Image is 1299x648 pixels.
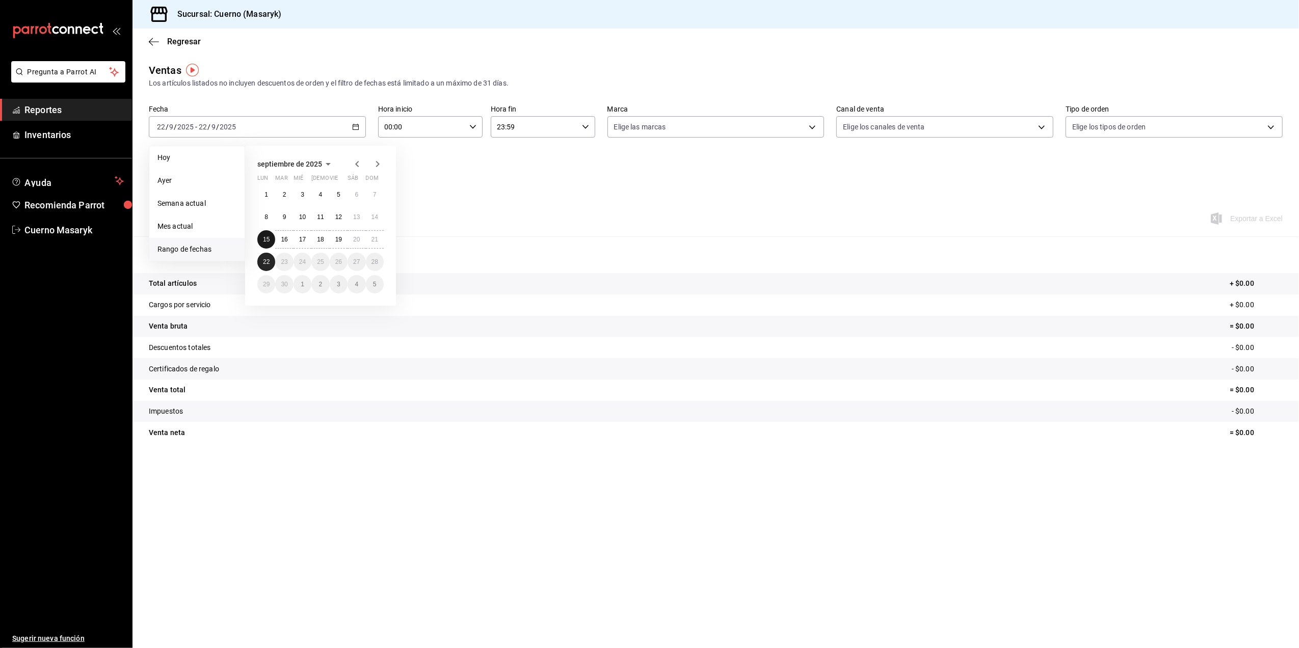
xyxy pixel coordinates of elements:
button: 4 de septiembre de 2025 [311,185,329,204]
button: 29 de septiembre de 2025 [257,275,275,293]
span: Elige los tipos de orden [1072,122,1146,132]
span: Inventarios [24,128,124,142]
span: - [195,123,197,131]
p: Venta neta [149,427,185,438]
button: 13 de septiembre de 2025 [348,208,365,226]
button: 18 de septiembre de 2025 [311,230,329,249]
button: 5 de septiembre de 2025 [330,185,348,204]
abbr: sábado [348,175,358,185]
button: 26 de septiembre de 2025 [330,253,348,271]
input: ---- [177,123,194,131]
span: Elige las marcas [614,122,666,132]
p: Venta bruta [149,321,188,332]
input: -- [169,123,174,131]
abbr: 1 de octubre de 2025 [301,281,304,288]
button: 3 de octubre de 2025 [330,275,348,293]
abbr: 6 de septiembre de 2025 [355,191,358,198]
span: / [216,123,219,131]
button: 7 de septiembre de 2025 [366,185,384,204]
p: Cargos por servicio [149,300,211,310]
abbr: 5 de octubre de 2025 [373,281,377,288]
button: 28 de septiembre de 2025 [366,253,384,271]
abbr: 14 de septiembre de 2025 [372,213,378,221]
label: Fecha [149,106,366,113]
p: + $0.00 [1230,300,1283,310]
button: 23 de septiembre de 2025 [275,253,293,271]
p: - $0.00 [1232,342,1283,353]
h3: Sucursal: Cuerno (Masaryk) [169,8,281,20]
abbr: 5 de septiembre de 2025 [337,191,340,198]
img: Tooltip marker [186,64,199,76]
p: = $0.00 [1230,321,1283,332]
span: Mes actual [157,221,236,232]
input: -- [198,123,207,131]
span: septiembre de 2025 [257,160,322,168]
button: 14 de septiembre de 2025 [366,208,384,226]
button: 17 de septiembre de 2025 [294,230,311,249]
span: / [207,123,210,131]
p: Total artículos [149,278,197,289]
button: Pregunta a Parrot AI [11,61,125,83]
button: 2 de octubre de 2025 [311,275,329,293]
abbr: 4 de octubre de 2025 [355,281,358,288]
abbr: 7 de septiembre de 2025 [373,191,377,198]
p: Impuestos [149,406,183,417]
div: Los artículos listados no incluyen descuentos de orden y el filtro de fechas está limitado a un m... [149,78,1283,89]
span: Semana actual [157,198,236,209]
p: Certificados de regalo [149,364,219,374]
button: open_drawer_menu [112,26,120,35]
abbr: 12 de septiembre de 2025 [335,213,342,221]
input: ---- [219,123,236,131]
abbr: viernes [330,175,338,185]
abbr: 8 de septiembre de 2025 [264,213,268,221]
p: Resumen [149,249,1283,261]
abbr: 28 de septiembre de 2025 [372,258,378,265]
abbr: 16 de septiembre de 2025 [281,236,287,243]
span: Reportes [24,103,124,117]
p: - $0.00 [1232,364,1283,374]
span: Elige los canales de venta [843,122,924,132]
button: 6 de septiembre de 2025 [348,185,365,204]
button: Regresar [149,37,201,46]
abbr: 3 de octubre de 2025 [337,281,340,288]
input: -- [211,123,216,131]
abbr: 17 de septiembre de 2025 [299,236,306,243]
label: Marca [607,106,825,113]
button: 1 de septiembre de 2025 [257,185,275,204]
div: Ventas [149,63,181,78]
abbr: 20 de septiembre de 2025 [353,236,360,243]
abbr: miércoles [294,175,303,185]
label: Tipo de orden [1066,106,1283,113]
abbr: 23 de septiembre de 2025 [281,258,287,265]
abbr: 13 de septiembre de 2025 [353,213,360,221]
button: 20 de septiembre de 2025 [348,230,365,249]
p: Descuentos totales [149,342,210,353]
label: Canal de venta [836,106,1053,113]
span: Sugerir nueva función [12,633,124,644]
a: Pregunta a Parrot AI [7,74,125,85]
button: 22 de septiembre de 2025 [257,253,275,271]
span: Pregunta a Parrot AI [28,67,110,77]
button: 1 de octubre de 2025 [294,275,311,293]
button: septiembre de 2025 [257,158,334,170]
abbr: 30 de septiembre de 2025 [281,281,287,288]
p: = $0.00 [1230,427,1283,438]
abbr: 4 de septiembre de 2025 [319,191,323,198]
button: 11 de septiembre de 2025 [311,208,329,226]
button: 25 de septiembre de 2025 [311,253,329,271]
button: 5 de octubre de 2025 [366,275,384,293]
abbr: 19 de septiembre de 2025 [335,236,342,243]
abbr: 21 de septiembre de 2025 [372,236,378,243]
abbr: 18 de septiembre de 2025 [317,236,324,243]
abbr: 9 de septiembre de 2025 [283,213,286,221]
abbr: 3 de septiembre de 2025 [301,191,304,198]
p: - $0.00 [1232,406,1283,417]
abbr: jueves [311,175,372,185]
abbr: 11 de septiembre de 2025 [317,213,324,221]
button: 30 de septiembre de 2025 [275,275,293,293]
button: 15 de septiembre de 2025 [257,230,275,249]
button: 21 de septiembre de 2025 [366,230,384,249]
abbr: domingo [366,175,379,185]
input: -- [156,123,166,131]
